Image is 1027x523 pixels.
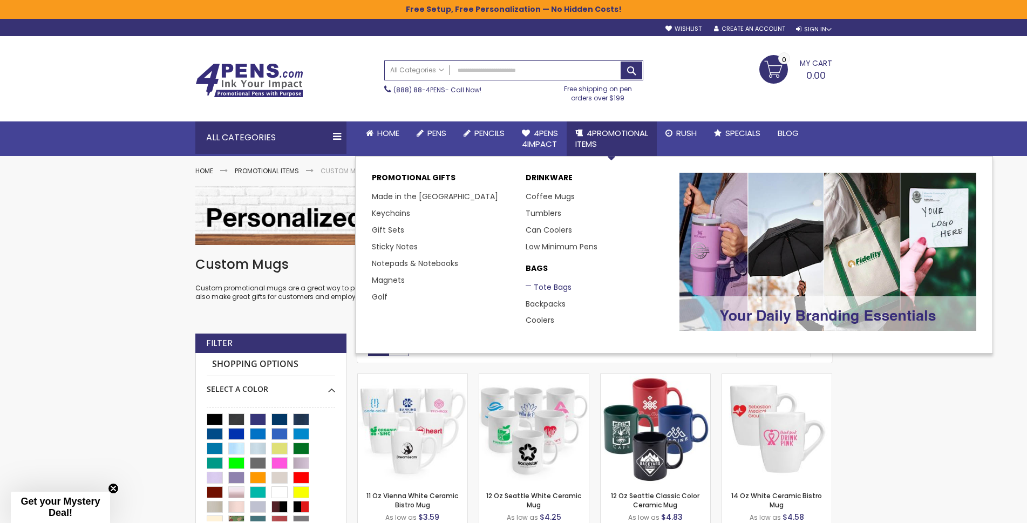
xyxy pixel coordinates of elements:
div: Sign In [796,25,832,33]
a: Pencils [455,121,513,145]
p: Promotional Gifts [372,173,515,188]
span: $4.58 [783,512,804,522]
a: Can Coolers [526,225,572,235]
a: 14 Oz White Ceramic Bistro Mug [731,491,822,509]
a: Golf [372,291,387,302]
span: All Categories [390,66,444,74]
img: 4Pens Custom Pens and Promotional Products [195,63,303,98]
img: Custom Mugs [195,186,832,244]
a: (888) 88-4PENS [393,85,445,94]
a: Blog [769,121,807,145]
span: $4.25 [540,512,561,522]
img: 12 Oz Seattle Classic Color Ceramic Mug [601,374,710,484]
span: Rush [676,127,697,139]
h1: Custom Mugs [195,256,832,273]
span: - Call Now! [393,85,481,94]
a: 0.00 0 [759,55,832,82]
strong: Shopping Options [207,353,335,376]
span: Pens [427,127,446,139]
a: Rush [657,121,705,145]
a: 12 Oz Seattle Classic Color Ceramic Mug [611,491,699,509]
a: Keychains [372,208,410,219]
span: $3.59 [418,512,439,522]
span: As low as [385,513,417,522]
strong: Custom Mugs [321,166,370,175]
a: Home [357,121,408,145]
div: Free shipping on pen orders over $199 [553,80,643,102]
span: As low as [750,513,781,522]
a: Specials [705,121,769,145]
span: 0 [782,55,786,65]
a: Sticky Notes [372,241,418,252]
a: Low Minimum Pens [526,241,597,252]
a: Backpacks [526,298,566,309]
a: 4PROMOTIONALITEMS [567,121,657,157]
a: Home [195,166,213,175]
a: Tumblers [526,208,561,219]
span: Home [377,127,399,139]
a: DRINKWARE [526,173,669,188]
span: 4Pens 4impact [522,127,558,150]
img: 11 Oz Vienna White Ceramic Bistro Mug [358,374,467,484]
a: Tote Bags [526,282,572,293]
a: Coolers [526,315,554,325]
a: Coffee Mugs [526,191,575,202]
img: Promotional-Pens [679,173,976,331]
span: $4.83 [661,512,683,522]
img: 12 Oz Seattle White Ceramic Mug [479,374,589,484]
a: Made in the [GEOGRAPHIC_DATA] [372,191,498,202]
a: Pens [408,121,455,145]
div: Select A Color [207,376,335,395]
a: Wishlist [665,25,702,33]
strong: Filter [206,337,233,349]
span: Pencils [474,127,505,139]
a: 12 Oz Seattle White Ceramic Mug [486,491,581,509]
a: Create an Account [714,25,785,33]
div: All Categories [195,121,346,154]
a: 11 Oz Vienna White Ceramic Bistro Mug [366,491,458,509]
a: All Categories [385,61,450,79]
div: Get your Mystery Deal!Close teaser [11,492,110,523]
span: Blog [778,127,799,139]
img: 14 Oz White Ceramic Bistro Mug [722,374,832,484]
a: Promotional Items [235,166,299,175]
button: Close teaser [108,483,119,494]
span: As low as [628,513,659,522]
a: Gift Sets [372,225,404,235]
a: 11 Oz Vienna White Ceramic Bistro Mug [358,373,467,383]
a: Magnets [372,275,405,286]
a: Notepads & Notebooks [372,258,458,269]
span: Get your Mystery Deal! [21,496,100,518]
a: 12 Oz Seattle Classic Color Ceramic Mug [601,373,710,383]
a: 12 Oz Seattle White Ceramic Mug [479,373,589,383]
span: As low as [507,513,538,522]
span: 4PROMOTIONAL ITEMS [575,127,648,150]
a: BAGS [526,263,669,279]
span: Specials [725,127,760,139]
p: Custom promotional mugs are a great way to promote your business, product, or service. Not only d... [195,284,832,301]
span: 0.00 [806,69,826,82]
a: 4Pens4impact [513,121,567,157]
a: 14 Oz White Ceramic Bistro Mug [722,373,832,383]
